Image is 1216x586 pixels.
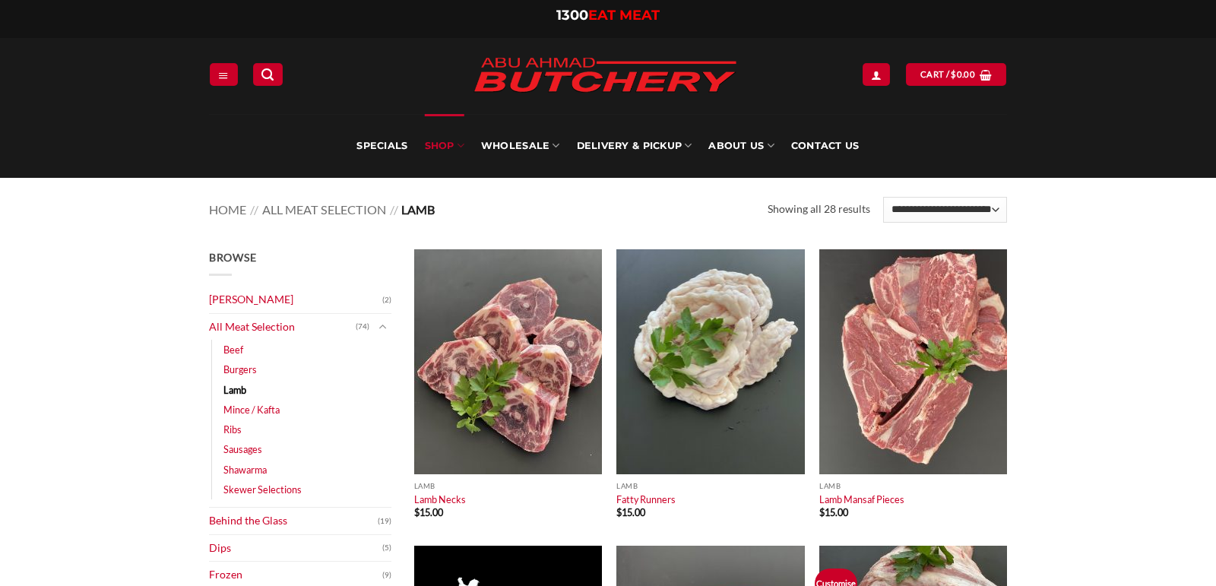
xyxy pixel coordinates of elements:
span: $ [616,506,622,518]
a: Lamb [223,380,246,400]
a: Menu [210,63,237,85]
a: SHOP [425,114,464,178]
a: [PERSON_NAME] [209,287,382,313]
span: $ [951,68,956,81]
a: Lamb Mansaf Pieces [819,493,904,505]
a: Wholesale [481,114,560,178]
bdi: 15.00 [616,506,645,518]
bdi: 0.00 [951,69,975,79]
a: About Us [708,114,774,178]
a: All Meat Selection [209,314,356,341]
span: $ [819,506,825,518]
bdi: 15.00 [819,506,848,518]
span: EAT MEAT [588,7,660,24]
a: Fatty Runners [616,493,676,505]
p: Lamb [414,482,602,490]
span: Cart / [920,68,975,81]
p: Showing all 28 results [768,201,870,218]
a: 1300EAT MEAT [556,7,660,24]
span: 1300 [556,7,588,24]
a: Contact Us [791,114,860,178]
a: Skewer Selections [223,480,302,499]
a: Specials [356,114,407,178]
a: Delivery & Pickup [577,114,692,178]
a: Search [253,63,282,85]
img: Lamb Necks [414,249,602,474]
span: (74) [356,315,369,338]
a: Shawarma [223,460,267,480]
a: Burgers [223,360,257,379]
a: Sausages [223,439,262,459]
span: (19) [378,510,391,533]
span: $ [414,506,420,518]
img: Abu Ahmad Butchery [461,47,749,105]
a: Login [863,63,890,85]
span: (2) [382,289,391,312]
span: // [250,202,258,217]
span: // [390,202,398,217]
select: Shop order [883,197,1007,223]
a: All Meat Selection [262,202,386,217]
a: Mince / Kafta [223,400,280,420]
a: Dips [209,535,382,562]
img: Fatty Runners [616,249,804,474]
bdi: 15.00 [414,506,443,518]
p: Lamb [819,482,1007,490]
span: (5) [382,537,391,559]
a: Beef [223,340,243,360]
a: Home [209,202,246,217]
p: Lamb [616,482,804,490]
a: View cart [906,63,1006,85]
a: Ribs [223,420,242,439]
img: Lamb-Mansaf-Pieces [819,249,1007,474]
a: Lamb Necks [414,493,466,505]
span: Browse [209,251,256,264]
button: Toggle [373,318,391,335]
a: Behind the Glass [209,508,378,534]
span: Lamb [401,202,435,217]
